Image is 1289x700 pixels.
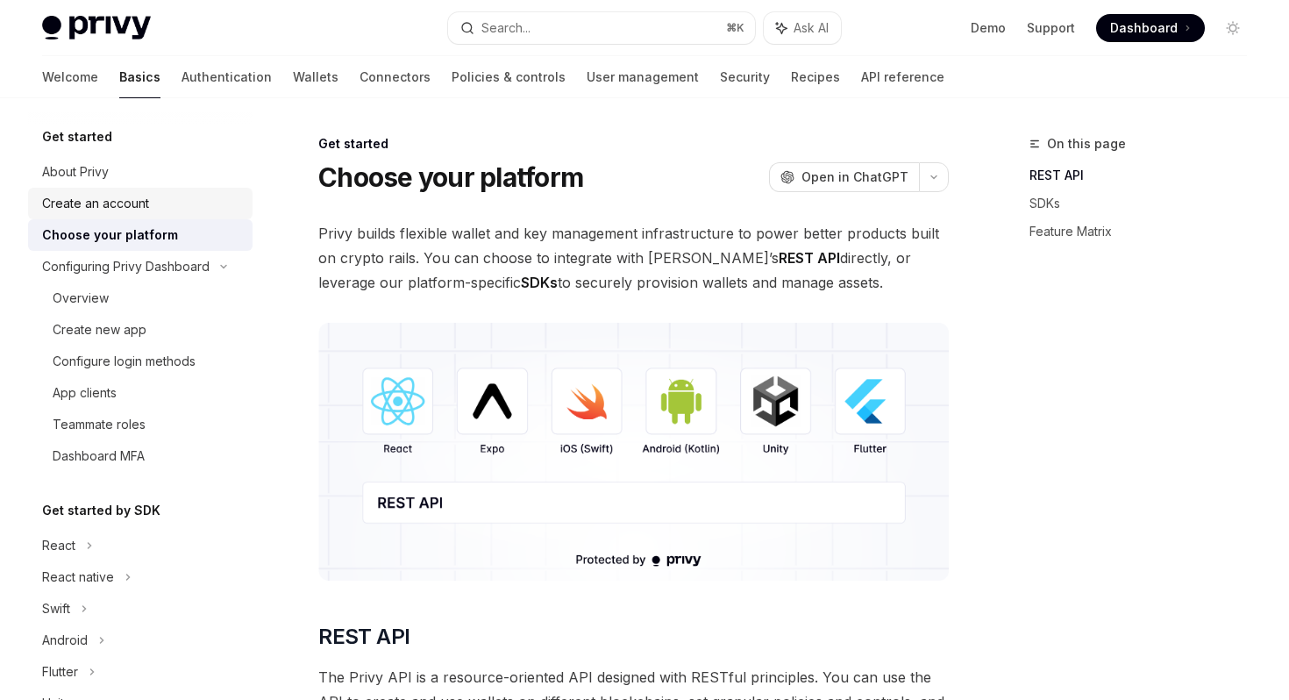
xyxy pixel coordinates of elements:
a: App clients [28,377,253,409]
button: Open in ChatGPT [769,162,919,192]
img: images/Platform2.png [318,323,949,581]
div: Dashboard MFA [53,446,145,467]
a: About Privy [28,156,253,188]
a: Basics [119,56,160,98]
div: React native [42,567,114,588]
a: Authentication [182,56,272,98]
button: Search...⌘K [448,12,754,44]
a: Feature Matrix [1029,218,1261,246]
span: On this page [1047,133,1126,154]
span: REST API [318,623,409,651]
a: REST API [1029,161,1261,189]
div: App clients [53,382,117,404]
a: Configure login methods [28,346,253,377]
a: Support [1027,19,1075,37]
a: Welcome [42,56,98,98]
a: Teammate roles [28,409,253,440]
div: About Privy [42,161,109,182]
div: Flutter [42,661,78,682]
h5: Get started [42,126,112,147]
span: Open in ChatGPT [801,168,908,186]
div: Swift [42,598,70,619]
h1: Choose your platform [318,161,583,193]
a: Policies & controls [452,56,566,98]
span: ⌘ K [726,21,744,35]
a: User management [587,56,699,98]
img: light logo [42,16,151,40]
span: Privy builds flexible wallet and key management infrastructure to power better products built on ... [318,221,949,295]
div: Android [42,630,88,651]
a: Connectors [360,56,431,98]
a: Create new app [28,314,253,346]
a: Wallets [293,56,338,98]
button: Toggle dark mode [1219,14,1247,42]
h5: Get started by SDK [42,500,160,521]
a: Dashboard MFA [28,440,253,472]
div: Create an account [42,193,149,214]
a: Create an account [28,188,253,219]
div: Search... [481,18,531,39]
button: Ask AI [764,12,841,44]
strong: SDKs [521,274,558,291]
div: Configuring Privy Dashboard [42,256,210,277]
a: SDKs [1029,189,1261,218]
span: Ask AI [794,19,829,37]
strong: REST API [779,249,840,267]
a: Choose your platform [28,219,253,251]
div: React [42,535,75,556]
div: Overview [53,288,109,309]
div: Configure login methods [53,351,196,372]
div: Get started [318,135,949,153]
a: Overview [28,282,253,314]
a: Demo [971,19,1006,37]
span: Dashboard [1110,19,1178,37]
a: Security [720,56,770,98]
a: API reference [861,56,944,98]
div: Choose your platform [42,225,178,246]
a: Dashboard [1096,14,1205,42]
a: Recipes [791,56,840,98]
div: Teammate roles [53,414,146,435]
div: Create new app [53,319,146,340]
